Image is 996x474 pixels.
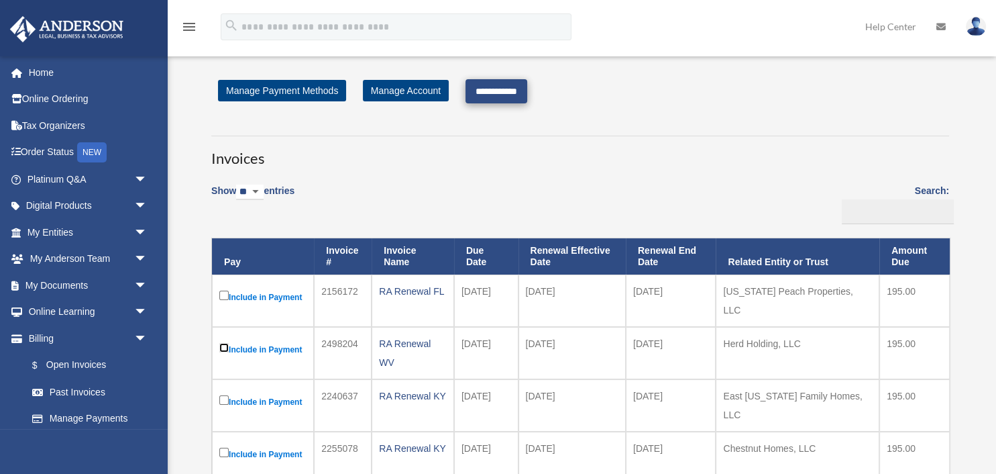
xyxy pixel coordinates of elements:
a: Online Learningarrow_drop_down [9,299,168,326]
a: $Open Invoices [19,352,154,379]
img: User Pic [966,17,986,36]
td: [US_STATE] Peach Properties, LLC [716,275,879,327]
a: Manage Payment Methods [218,80,346,101]
td: [DATE] [454,379,518,432]
th: Due Date: activate to sort column ascending [454,238,518,275]
a: menu [181,23,197,35]
td: [DATE] [626,379,716,432]
input: Include in Payment [219,343,229,352]
a: Order StatusNEW [9,139,168,167]
td: 195.00 [879,327,950,379]
a: Digital Productsarrow_drop_down [9,193,168,220]
td: 2156172 [314,275,372,327]
th: Invoice #: activate to sort column ascending [314,238,372,275]
div: RA Renewal FL [379,282,447,301]
td: [DATE] [626,275,716,327]
span: arrow_drop_down [134,299,161,326]
td: East [US_STATE] Family Homes, LLC [716,379,879,432]
label: Include in Payment [219,340,307,358]
th: Related Entity or Trust: activate to sort column ascending [716,238,879,275]
a: Home [9,59,168,86]
input: Search: [842,199,954,225]
td: Herd Holding, LLC [716,327,879,379]
td: [DATE] [518,275,626,327]
td: [DATE] [518,327,626,379]
div: NEW [77,142,107,162]
label: Include in Payment [219,288,307,305]
label: Include in Payment [219,445,307,463]
input: Include in Payment [219,395,229,405]
td: 2498204 [314,327,372,379]
td: [DATE] [454,275,518,327]
th: Renewal Effective Date: activate to sort column ascending [518,238,626,275]
span: $ [40,357,46,374]
a: My Documentsarrow_drop_down [9,272,168,299]
td: 195.00 [879,379,950,432]
label: Search: [837,183,949,224]
a: Platinum Q&Aarrow_drop_down [9,166,168,193]
a: Manage Payments [19,406,161,432]
th: Invoice Name: activate to sort column ascending [372,238,454,275]
div: RA Renewal KY [379,387,447,406]
span: arrow_drop_down [134,325,161,352]
span: arrow_drop_down [134,272,161,299]
a: Billingarrow_drop_down [9,325,161,352]
span: arrow_drop_down [134,166,161,193]
th: Amount Due: activate to sort column ascending [879,238,950,275]
a: Past Invoices [19,379,161,406]
i: search [224,18,239,33]
th: Pay: activate to sort column descending [212,238,314,275]
img: Anderson Advisors Platinum Portal [6,16,127,42]
input: Include in Payment [219,448,229,457]
label: Show entries [211,183,294,214]
a: Online Ordering [9,86,168,113]
label: Include in Payment [219,393,307,410]
span: arrow_drop_down [134,246,161,273]
div: RA Renewal KY [379,439,447,458]
td: [DATE] [518,379,626,432]
select: Showentries [236,185,264,200]
td: 195.00 [879,275,950,327]
div: RA Renewal WV [379,334,447,372]
h3: Invoices [211,136,949,169]
span: arrow_drop_down [134,219,161,246]
span: arrow_drop_down [134,193,161,220]
td: [DATE] [454,327,518,379]
td: [DATE] [626,327,716,379]
i: menu [181,19,197,35]
a: Tax Organizers [9,112,168,139]
input: Include in Payment [219,291,229,300]
a: Manage Account [363,80,449,101]
td: 2240637 [314,379,372,432]
a: My Anderson Teamarrow_drop_down [9,246,168,273]
a: My Entitiesarrow_drop_down [9,219,168,246]
th: Renewal End Date: activate to sort column ascending [626,238,716,275]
